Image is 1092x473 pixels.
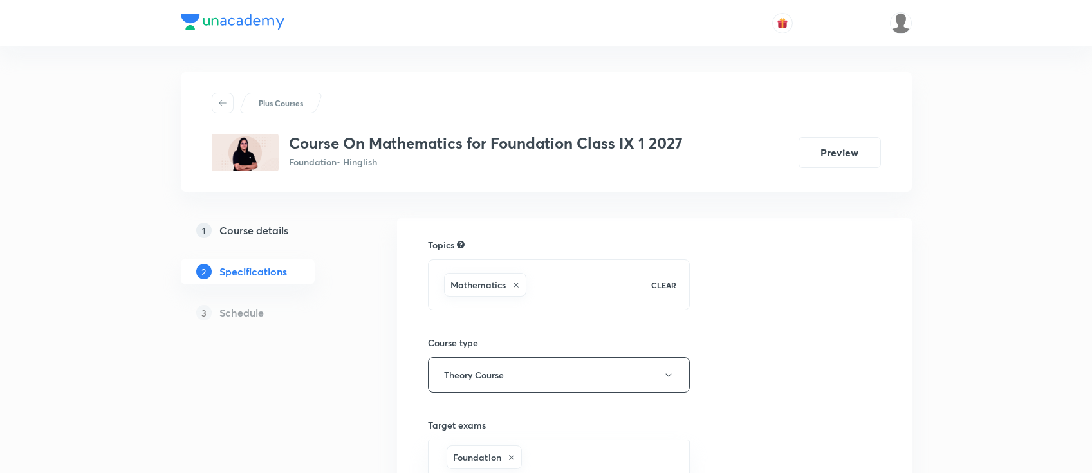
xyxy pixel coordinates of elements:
h5: Schedule [219,305,264,320]
a: 1Course details [181,218,356,243]
button: Theory Course [428,357,690,393]
button: Open [682,458,685,460]
p: Foundation • Hinglish [289,155,683,169]
button: avatar [772,13,793,33]
h5: Course details [219,223,288,238]
h6: Course type [428,336,690,349]
a: Company Logo [181,14,284,33]
div: Search for topics [457,239,465,250]
p: CLEAR [651,279,676,291]
p: 1 [196,223,212,238]
button: Preview [799,137,881,168]
h6: Topics [428,238,454,252]
p: 3 [196,305,212,320]
img: 66614220-6376-4B0C-998B-DC2D46D4E791_plus.png [212,134,279,171]
h6: Foundation [453,450,502,464]
p: 2 [196,264,212,279]
img: Company Logo [181,14,284,30]
img: nikita patil [890,12,912,34]
h6: Mathematics [450,278,506,292]
h5: Specifications [219,264,287,279]
img: avatar [777,17,788,29]
p: Plus Courses [259,97,303,109]
h6: Target exams [428,418,690,432]
h3: Course On Mathematics for Foundation Class IX 1 2027 [289,134,683,153]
